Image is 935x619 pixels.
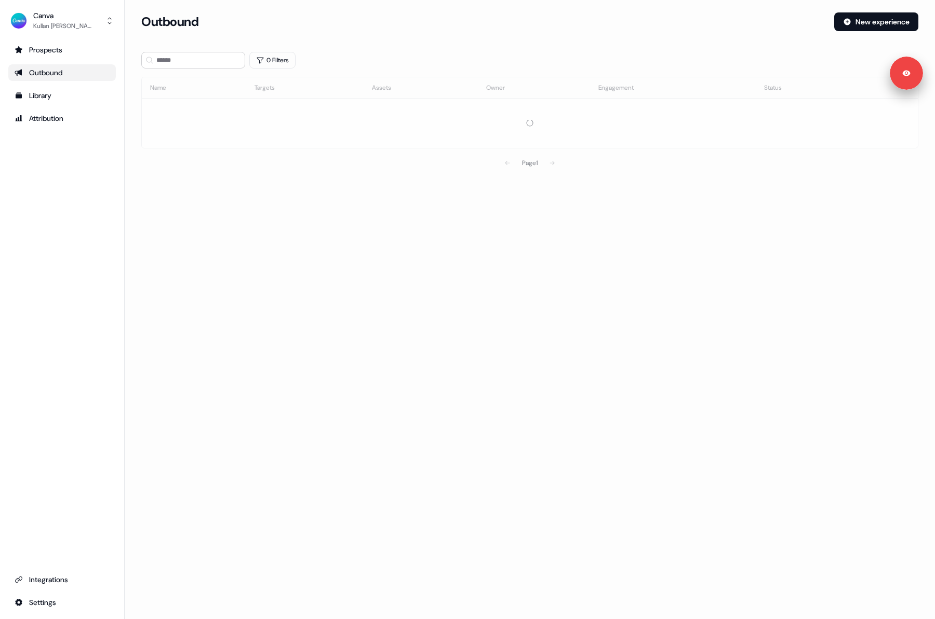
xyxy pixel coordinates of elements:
a: Go to attribution [8,110,116,127]
div: Canva [33,10,96,21]
h3: Outbound [141,14,198,30]
button: 0 Filters [249,52,296,68]
div: Attribution [15,113,110,123]
button: CanvaKullan [PERSON_NAME] [8,8,116,33]
a: Go to integrations [8,594,116,611]
div: Outbound [15,67,110,78]
button: New experience [834,12,918,31]
a: Go to integrations [8,571,116,588]
a: Go to outbound experience [8,64,116,81]
a: Go to templates [8,87,116,104]
div: Prospects [15,45,110,55]
div: Settings [15,597,110,608]
div: Kullan [PERSON_NAME] [33,21,96,31]
a: Go to prospects [8,42,116,58]
div: Library [15,90,110,101]
div: Integrations [15,574,110,585]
